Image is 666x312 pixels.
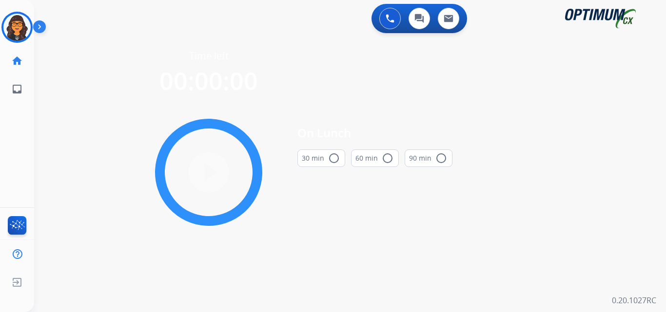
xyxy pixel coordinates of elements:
mat-icon: inbox [11,83,23,95]
button: 60 min [351,149,399,167]
p: 0.20.1027RC [612,294,656,306]
mat-icon: radio_button_unchecked [435,152,447,164]
mat-icon: home [11,55,23,67]
span: On Lunch [297,124,452,142]
mat-icon: radio_button_unchecked [328,152,340,164]
span: 00:00:00 [159,64,258,97]
span: Time left [189,49,229,63]
button: 90 min [405,149,452,167]
button: 30 min [297,149,345,167]
img: avatar [3,14,31,41]
mat-icon: radio_button_unchecked [382,152,393,164]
